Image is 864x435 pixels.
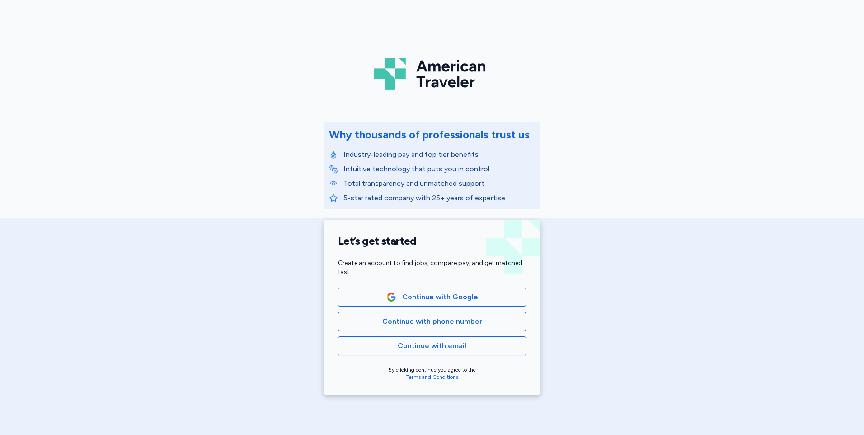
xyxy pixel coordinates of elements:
span: Continue with Google [402,292,478,303]
div: By clicking continue you agree to the [338,366,526,381]
button: Continue with phone number [338,312,526,331]
span: Continue with email [398,340,466,351]
p: 5-star rated company with 25+ years of expertise [343,193,535,203]
h1: Let’s get started [338,234,526,248]
div: Create an account to find jobs, compare pay, and get matched fast [338,259,526,277]
p: Intuitive technology that puts you in control [343,164,535,175]
p: Industry-leading pay and top tier benefits [343,149,535,160]
img: Google Logo [386,292,396,302]
button: Continue with email [338,336,526,355]
span: Continue with phone number [382,316,482,327]
img: Logo [374,54,490,93]
div: Why thousands of professionals trust us [329,128,530,142]
p: Total transparency and unmatched support [343,178,535,189]
button: Google LogoContinue with Google [338,288,526,307]
a: Terms and Conditions [406,374,458,380]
